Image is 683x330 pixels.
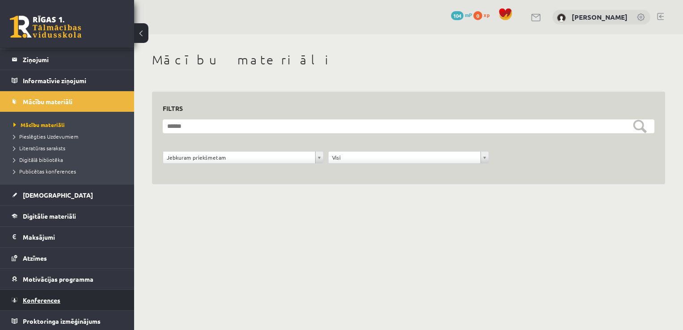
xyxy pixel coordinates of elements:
a: 104 mP [451,11,472,18]
legend: Ziņojumi [23,49,123,70]
a: Maksājumi [12,227,123,247]
legend: Maksājumi [23,227,123,247]
span: Digitālā bibliotēka [13,156,63,163]
legend: Informatīvie ziņojumi [23,70,123,91]
span: 0 [473,11,482,20]
span: Publicētas konferences [13,168,76,175]
a: Ziņojumi [12,49,123,70]
span: Literatūras saraksts [13,144,65,152]
span: [DEMOGRAPHIC_DATA] [23,191,93,199]
a: [DEMOGRAPHIC_DATA] [12,185,123,205]
a: Publicētas konferences [13,167,125,175]
a: Konferences [12,290,123,310]
a: Mācību materiāli [12,91,123,112]
span: Visi [332,152,477,163]
a: [PERSON_NAME] [572,13,628,21]
span: Konferences [23,296,60,304]
a: Atzīmes [12,248,123,268]
a: Visi [329,152,489,163]
span: Mācību materiāli [23,97,72,106]
h3: Filtrs [163,102,644,114]
h1: Mācību materiāli [152,52,665,68]
a: Literatūras saraksts [13,144,125,152]
span: 104 [451,11,464,20]
a: Digitālā bibliotēka [13,156,125,164]
span: Jebkuram priekšmetam [167,152,312,163]
a: Informatīvie ziņojumi [12,70,123,91]
span: Mācību materiāli [13,121,65,128]
span: Digitālie materiāli [23,212,76,220]
a: Mācību materiāli [13,121,125,129]
span: Proktoringa izmēģinājums [23,317,101,325]
a: Jebkuram priekšmetam [163,152,323,163]
a: Pieslēgties Uzdevumiem [13,132,125,140]
a: Motivācijas programma [12,269,123,289]
span: Motivācijas programma [23,275,93,283]
a: Digitālie materiāli [12,206,123,226]
a: 0 xp [473,11,494,18]
a: Rīgas 1. Tālmācības vidusskola [10,16,81,38]
img: Madara Ņikiforova [557,13,566,22]
span: Atzīmes [23,254,47,262]
span: mP [465,11,472,18]
span: xp [484,11,489,18]
span: Pieslēgties Uzdevumiem [13,133,78,140]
